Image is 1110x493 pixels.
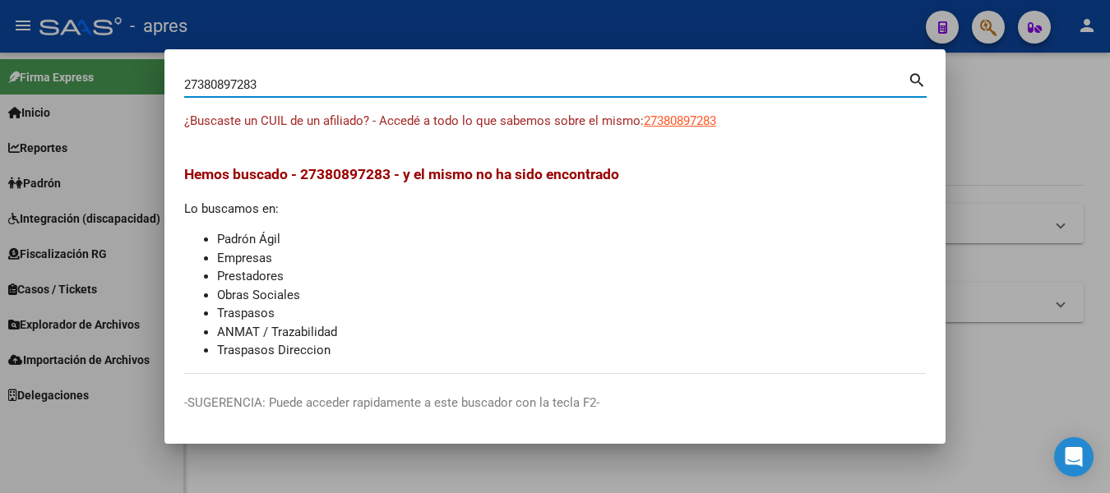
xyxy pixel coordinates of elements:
span: ¿Buscaste un CUIL de un afiliado? - Accedé a todo lo que sabemos sobre el mismo: [184,113,644,128]
li: Padrón Ágil [217,230,926,249]
div: Lo buscamos en: [184,164,926,360]
li: Empresas [217,249,926,268]
li: Obras Sociales [217,286,926,305]
mat-icon: search [908,69,927,89]
li: ANMAT / Trazabilidad [217,323,926,342]
div: Open Intercom Messenger [1054,437,1094,477]
li: Prestadores [217,267,926,286]
span: Hemos buscado - 27380897283 - y el mismo no ha sido encontrado [184,166,619,182]
li: Traspasos Direccion [217,341,926,360]
span: 27380897283 [644,113,716,128]
p: -SUGERENCIA: Puede acceder rapidamente a este buscador con la tecla F2- [184,394,926,412]
li: Traspasos [217,304,926,323]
